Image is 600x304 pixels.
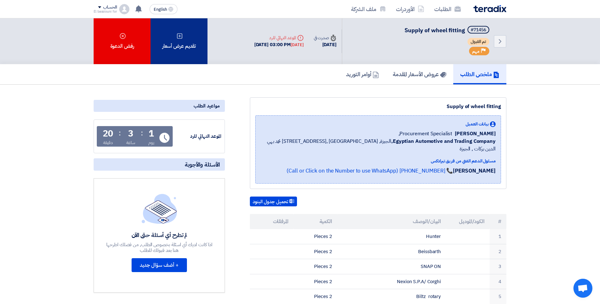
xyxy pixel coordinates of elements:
td: 3 [490,259,506,274]
td: SNAP ON [337,259,446,274]
div: [DATE] [291,42,303,48]
div: مسئول الدعم الفني من فريق تيرادكس [261,158,496,164]
td: 2 Pieces [294,289,337,304]
div: 1 [149,129,154,138]
a: الأوردرات [391,2,429,16]
th: البيان/الوصف [337,214,446,229]
div: [DATE] [314,41,337,48]
h5: أوامر التوريد [346,70,379,78]
div: #71456 [471,28,486,32]
h5: Supply of wheel fitting [405,26,491,35]
span: تم القبول [467,38,489,46]
th: المرفقات [250,214,294,229]
td: 2 Pieces [294,259,337,274]
div: الموعد النهائي للرد [254,34,304,41]
div: يوم [148,139,154,146]
div: 20 [103,129,114,138]
span: English [154,7,167,12]
td: 1 [490,229,506,244]
div: : [119,127,121,139]
button: + أضف سؤال جديد [132,258,187,272]
div: مواعيد الطلب [94,100,225,112]
div: ساعة [126,139,135,146]
a: الطلبات [429,2,466,16]
a: ملف الشركة [346,2,391,16]
div: Open chat [573,279,592,298]
div: 3 [128,129,133,138]
div: الحساب [103,5,117,10]
h5: عروض الأسعار المقدمة [393,70,446,78]
a: أوامر التوريد [339,64,386,84]
th: الكمية [294,214,337,229]
img: empty_state_list.svg [142,194,177,223]
td: 2 Pieces [294,244,337,259]
a: ملخص الطلب [453,64,506,84]
th: # [490,214,506,229]
div: اذا كانت لديك أي اسئلة بخصوص الطلب, من فضلك اطرحها هنا بعد قبولك للطلب [106,242,213,253]
td: 2 Pieces [294,274,337,289]
td: 4 [490,274,506,289]
div: دقيقة [103,139,113,146]
img: Teradix logo [473,5,506,12]
b: Egyptian Automotive and Trading Company, [391,137,496,145]
td: 5 [490,289,506,304]
span: الجيزة, [GEOGRAPHIC_DATA] ,[STREET_ADDRESS] محمد بهي الدين بركات , الجيزة [261,137,496,153]
span: الأسئلة والأجوبة [185,161,220,168]
div: الموعد النهائي للرد [174,133,221,140]
span: مهم [472,48,479,54]
span: Procurement Specialist, [399,130,453,137]
span: بيانات العميل [466,121,489,127]
button: English [150,4,177,14]
th: الكود/الموديل [446,214,490,229]
div: تقديم عرض أسعار [151,18,207,64]
td: 2 [490,244,506,259]
img: profile_test.png [119,4,129,14]
div: [DATE] 03:00 PM [254,41,304,48]
td: Nexion S.P.A/ Corghi [337,274,446,289]
div: رفض الدعوة [94,18,151,64]
td: Hunter [337,229,446,244]
div: صدرت في [314,34,337,41]
button: تحميل جدول البنود [250,197,297,207]
div: : [141,127,143,139]
div: Supply of wheel fitting [255,103,501,110]
td: Beissbarth [337,244,446,259]
div: لم تطرح أي أسئلة حتى الآن [106,231,213,239]
a: 📞 [PHONE_NUMBER] (Call or Click on the Number to use WhatsApp) [287,167,453,175]
div: El bassiouni for [94,10,117,13]
strong: [PERSON_NAME] [453,167,496,175]
a: عروض الأسعار المقدمة [386,64,453,84]
td: Biltz rotary [337,289,446,304]
span: Supply of wheel fitting [405,26,465,34]
h5: ملخص الطلب [460,70,499,78]
td: 2 Pieces [294,229,337,244]
span: [PERSON_NAME] [455,130,496,137]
